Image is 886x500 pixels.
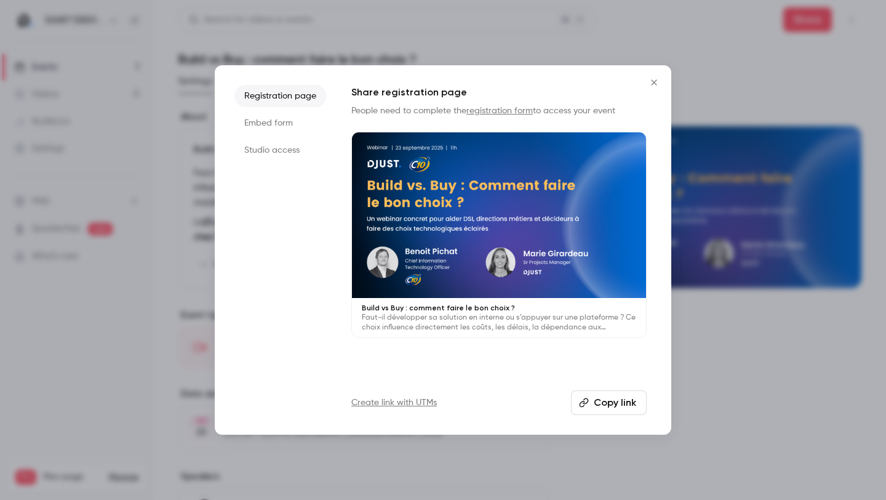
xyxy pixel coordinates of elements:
[571,390,647,415] button: Copy link
[351,105,647,117] p: People need to complete the to access your event
[351,85,647,100] h1: Share registration page
[234,139,327,161] li: Studio access
[466,107,533,115] a: registration form
[642,70,666,95] button: Close
[351,397,437,409] a: Create link with UTMs
[362,303,636,313] p: Build vs Buy : comment faire le bon choix ?
[362,313,636,333] p: Faut-il développer sa solution en interne ou s’appuyer sur une plateforme ? Ce choix influence di...
[234,85,327,107] li: Registration page
[234,112,327,134] li: Embed form
[351,132,647,338] a: Build vs Buy : comment faire le bon choix ?Faut-il développer sa solution en interne ou s’appuyer...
